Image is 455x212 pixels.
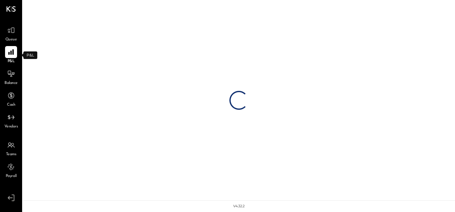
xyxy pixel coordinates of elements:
span: Payroll [6,174,17,179]
a: Vendors [0,111,22,130]
div: P&L [23,51,37,59]
span: Teams [6,152,16,157]
a: Teams [0,139,22,157]
a: Cash [0,90,22,108]
a: Balance [0,68,22,86]
span: P&L [8,59,15,64]
span: Vendors [4,124,18,130]
span: Balance [4,80,18,86]
a: P&L [0,46,22,64]
a: Payroll [0,161,22,179]
span: Cash [7,102,15,108]
span: Queue [5,37,17,43]
div: v 4.32.2 [233,204,245,209]
a: Queue [0,24,22,43]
